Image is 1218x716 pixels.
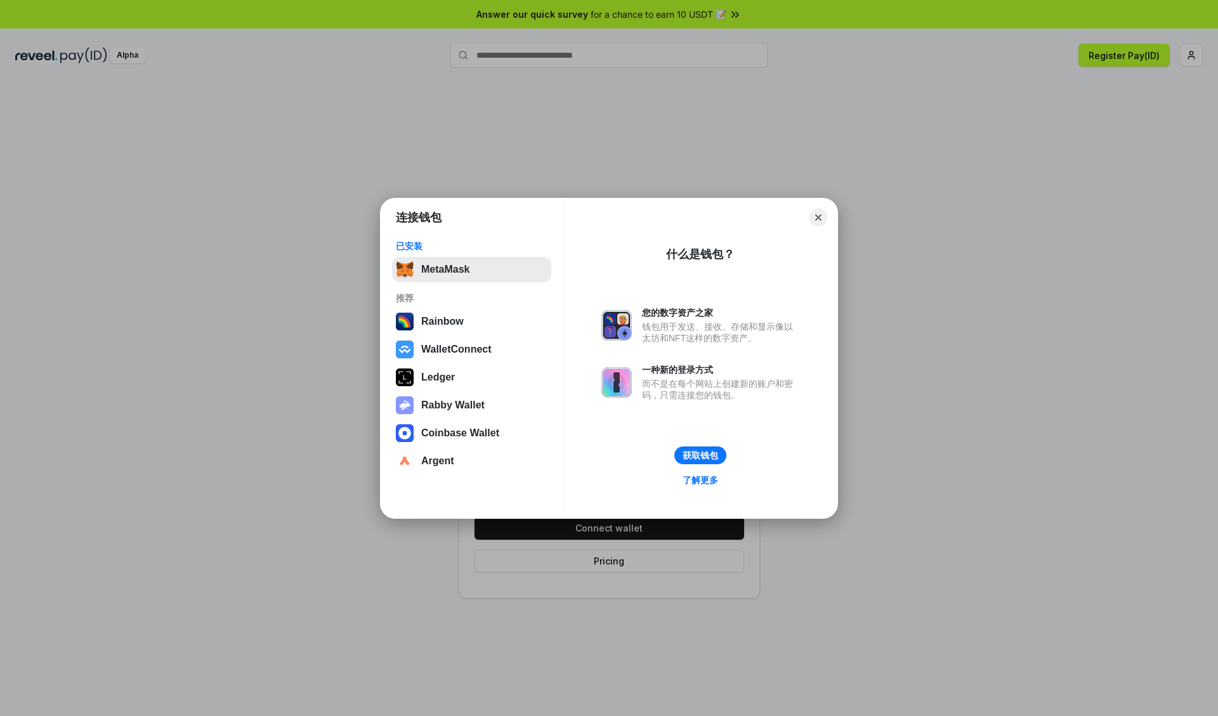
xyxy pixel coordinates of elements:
[666,247,735,262] div: 什么是钱包？
[421,344,492,355] div: WalletConnect
[421,455,454,467] div: Argent
[396,240,547,252] div: 已安装
[674,446,726,464] button: 获取钱包
[642,364,799,375] div: 一种新的登录方式
[421,400,485,411] div: Rabby Wallet
[392,393,551,418] button: Rabby Wallet
[601,367,632,398] img: svg+xml,%3Csvg%20xmlns%3D%22http%3A%2F%2Fwww.w3.org%2F2000%2Fsvg%22%20fill%3D%22none%22%20viewBox...
[396,292,547,304] div: 推荐
[392,448,551,474] button: Argent
[683,450,718,461] div: 获取钱包
[601,310,632,341] img: svg+xml,%3Csvg%20xmlns%3D%22http%3A%2F%2Fwww.w3.org%2F2000%2Fsvg%22%20fill%3D%22none%22%20viewBox...
[421,372,455,383] div: Ledger
[396,313,414,330] img: svg+xml,%3Csvg%20width%3D%22120%22%20height%3D%22120%22%20viewBox%3D%220%200%20120%20120%22%20fil...
[392,309,551,334] button: Rainbow
[396,424,414,442] img: svg+xml,%3Csvg%20width%3D%2228%22%20height%3D%2228%22%20viewBox%3D%220%200%2028%2028%22%20fill%3D...
[421,316,464,327] div: Rainbow
[396,210,442,225] h1: 连接钱包
[392,337,551,362] button: WalletConnect
[683,474,718,486] div: 了解更多
[396,368,414,386] img: svg+xml,%3Csvg%20xmlns%3D%22http%3A%2F%2Fwww.w3.org%2F2000%2Fsvg%22%20width%3D%2228%22%20height%3...
[392,420,551,446] button: Coinbase Wallet
[396,396,414,414] img: svg+xml,%3Csvg%20xmlns%3D%22http%3A%2F%2Fwww.w3.org%2F2000%2Fsvg%22%20fill%3D%22none%22%20viewBox...
[642,321,799,344] div: 钱包用于发送、接收、存储和显示像以太坊和NFT这样的数字资产。
[392,365,551,390] button: Ledger
[642,307,799,318] div: 您的数字资产之家
[421,427,499,439] div: Coinbase Wallet
[809,209,827,226] button: Close
[396,261,414,278] img: svg+xml,%3Csvg%20fill%3D%22none%22%20height%3D%2233%22%20viewBox%3D%220%200%2035%2033%22%20width%...
[392,257,551,282] button: MetaMask
[675,472,726,488] a: 了解更多
[396,341,414,358] img: svg+xml,%3Csvg%20width%3D%2228%22%20height%3D%2228%22%20viewBox%3D%220%200%2028%2028%22%20fill%3D...
[396,452,414,470] img: svg+xml,%3Csvg%20width%3D%2228%22%20height%3D%2228%22%20viewBox%3D%220%200%2028%2028%22%20fill%3D...
[421,264,469,275] div: MetaMask
[642,378,799,401] div: 而不是在每个网站上创建新的账户和密码，只需连接您的钱包。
